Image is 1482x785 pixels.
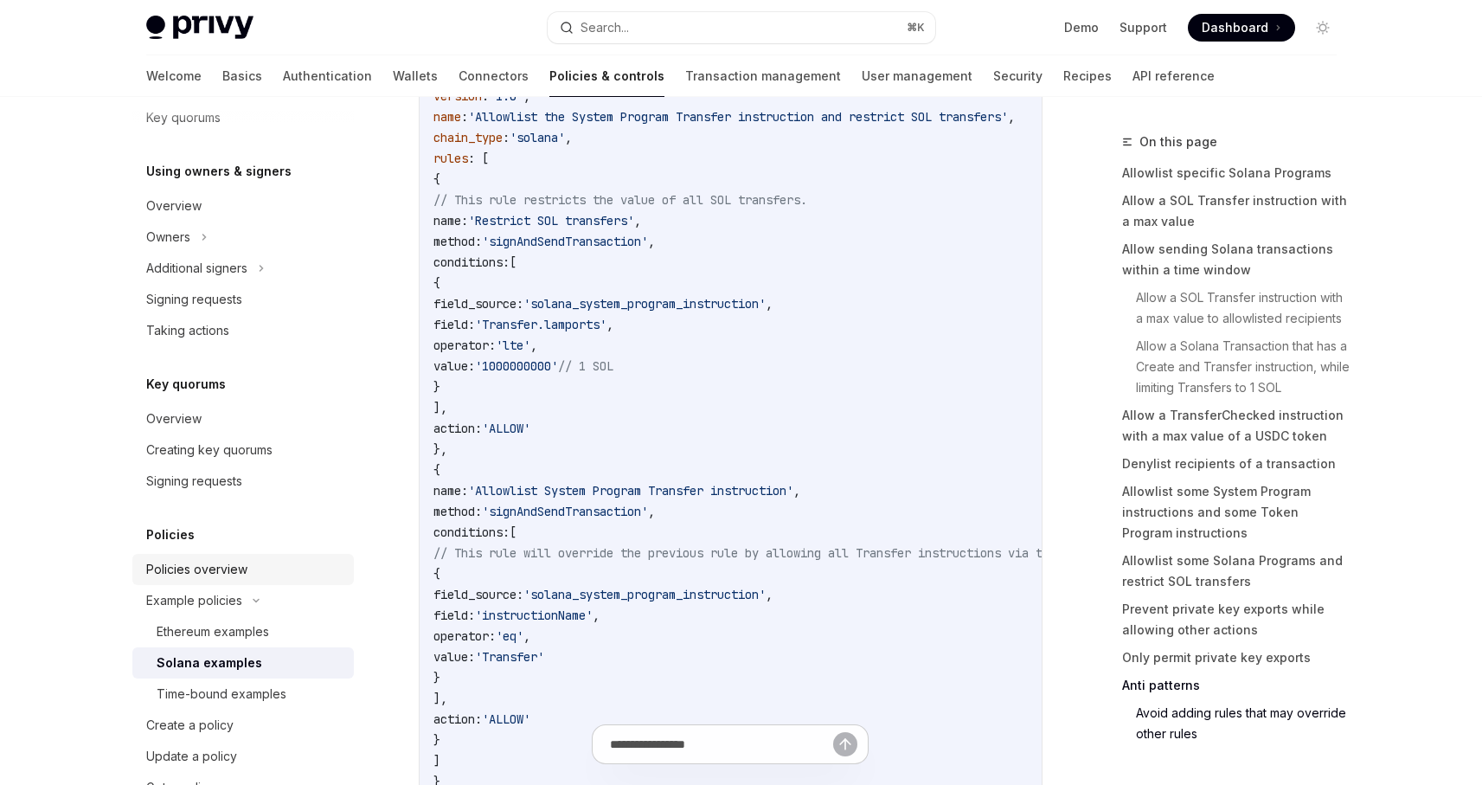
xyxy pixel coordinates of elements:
[510,524,516,540] span: [
[146,161,292,182] h5: Using owners & signers
[634,213,641,228] span: ,
[1122,478,1350,547] a: Allowlist some System Program instructions and some Token Program instructions
[475,317,606,332] span: 'Transfer.lamports'
[393,55,438,97] a: Wallets
[146,746,237,767] div: Update a policy
[132,434,354,466] a: Creating key quorums
[157,653,262,673] div: Solana examples
[482,421,530,436] span: 'ALLOW'
[606,317,613,332] span: ,
[433,400,447,415] span: ],
[459,55,529,97] a: Connectors
[146,289,242,310] div: Signing requests
[1122,187,1350,235] a: Allow a SOL Transfer instruction with a max value
[433,130,503,145] span: chain_type
[503,130,510,145] span: :
[833,732,857,756] button: Send message
[146,471,242,492] div: Signing requests
[146,590,242,611] div: Example policies
[1122,644,1350,672] a: Only permit private key exports
[1136,284,1350,332] a: Allow a SOL Transfer instruction with a max value to allowlisted recipients
[1132,55,1215,97] a: API reference
[548,12,935,43] button: Search...⌘K
[132,741,354,772] a: Update a policy
[146,524,195,545] h5: Policies
[433,234,482,249] span: method:
[433,608,475,623] span: field:
[482,234,648,249] span: 'signAndSendTransaction'
[433,670,440,685] span: }
[1202,19,1268,36] span: Dashboard
[766,587,773,602] span: ,
[475,608,593,623] span: 'instructionName'
[1122,595,1350,644] a: Prevent private key exports while allowing other actions
[433,566,440,582] span: {
[132,284,354,315] a: Signing requests
[468,213,634,228] span: 'Restrict SOL transfers'
[132,554,354,585] a: Policies overview
[1063,55,1112,97] a: Recipes
[433,379,440,395] span: }
[1008,109,1015,125] span: ,
[468,109,1008,125] span: 'Allowlist the System Program Transfer instruction and restrict SOL transfers'
[146,374,226,395] h5: Key quorums
[433,338,496,353] span: operator:
[433,109,461,125] span: name
[132,647,354,679] a: Solana examples
[475,649,544,665] span: 'Transfer'
[433,151,468,166] span: rules
[907,21,925,35] span: ⌘ K
[146,55,202,97] a: Welcome
[549,55,664,97] a: Policies & controls
[565,130,572,145] span: ,
[433,691,447,706] span: ],
[523,587,766,602] span: 'solana_system_program_instruction'
[433,628,496,644] span: operator:
[146,440,273,460] div: Creating key quorums
[132,315,354,346] a: Taking actions
[1139,132,1217,152] span: On this page
[593,608,600,623] span: ,
[433,192,807,208] span: // This rule restricts the value of all SOL transfers.
[433,587,523,602] span: field_source:
[1188,14,1295,42] a: Dashboard
[1122,672,1350,699] a: Anti patterns
[482,504,648,519] span: 'signAndSendTransaction'
[510,130,565,145] span: 'solana'
[146,196,202,216] div: Overview
[1122,159,1350,187] a: Allowlist specific Solana Programs
[132,616,354,647] a: Ethereum examples
[146,559,247,580] div: Policies overview
[146,409,202,429] div: Overview
[862,55,972,97] a: User management
[433,524,510,540] span: conditions:
[146,715,234,736] div: Create a policy
[468,483,793,499] span: 'Allowlist System Program Transfer instruction'
[1136,332,1350,402] a: Allow a Solana Transaction that has a Create and Transfer instruction, while limiting Transfers t...
[468,151,489,166] span: : [
[433,649,475,665] span: value:
[132,403,354,434] a: Overview
[146,16,253,40] img: light logo
[283,55,372,97] a: Authentication
[1122,402,1350,450] a: Allow a TransferChecked instruction with a max value of a USDC token
[433,213,468,228] span: name:
[146,320,229,341] div: Taking actions
[1122,450,1350,478] a: Denylist recipients of a transaction
[433,254,510,270] span: conditions:
[433,504,482,519] span: method:
[433,275,440,291] span: {
[433,421,482,436] span: action:
[993,55,1043,97] a: Security
[461,109,468,125] span: :
[132,679,354,710] a: Time-bound examples
[433,358,475,374] span: value:
[558,358,613,374] span: // 1 SOL
[433,711,482,727] span: action:
[433,317,475,332] span: field:
[1120,19,1167,36] a: Support
[793,483,800,499] span: ,
[496,628,523,644] span: 'eq'
[132,710,354,741] a: Create a policy
[1064,19,1099,36] a: Demo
